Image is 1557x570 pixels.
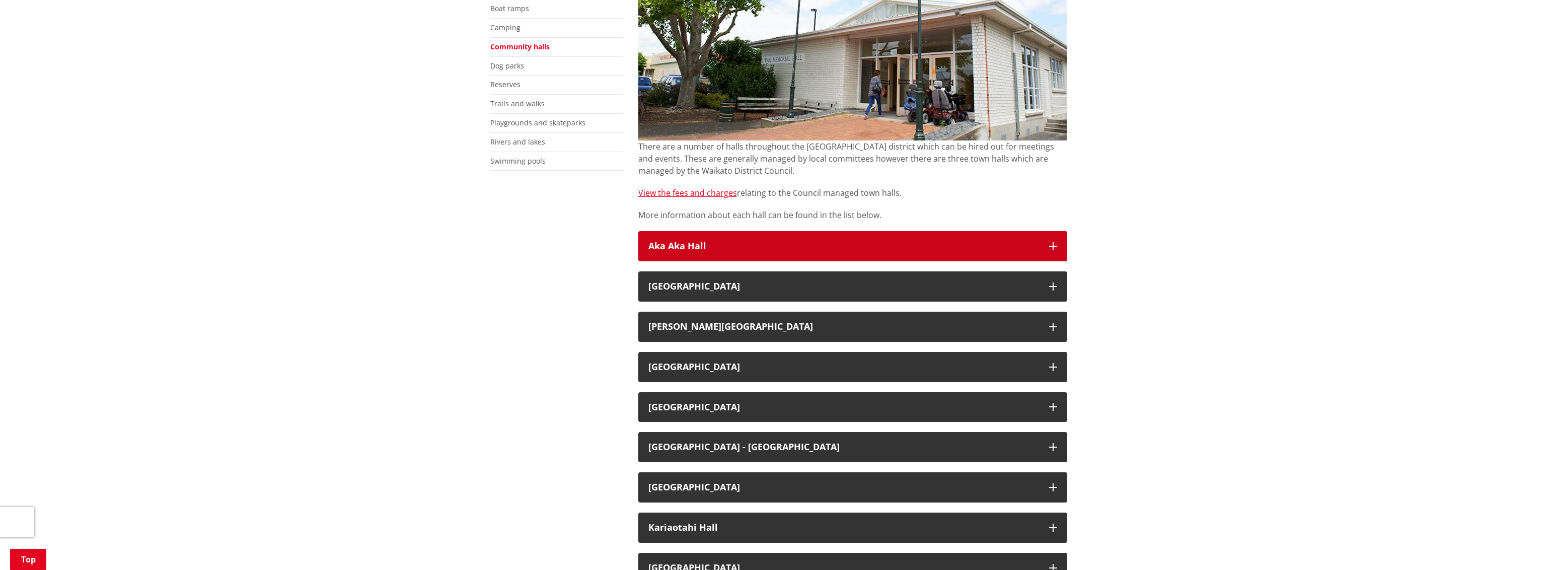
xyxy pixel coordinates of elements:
[638,271,1067,302] button: [GEOGRAPHIC_DATA]
[638,231,1067,261] button: Aka Aka Hall
[490,156,546,166] a: Swimming pools
[638,432,1067,462] button: [GEOGRAPHIC_DATA] - [GEOGRAPHIC_DATA]
[1511,528,1547,564] iframe: Messenger Launcher
[490,137,545,147] a: Rivers and lakes
[490,80,521,89] a: Reserves
[638,472,1067,503] button: [GEOGRAPHIC_DATA]
[10,549,46,570] a: Top
[648,402,1039,412] h3: [GEOGRAPHIC_DATA]
[490,23,521,32] a: Camping
[638,209,1067,221] p: More information about each hall can be found in the list below.
[648,523,1039,533] h3: Kariaotahi Hall
[648,241,1039,251] h3: Aka Aka Hall
[648,482,1039,492] h3: [GEOGRAPHIC_DATA]
[490,99,545,108] a: Trails and walks
[638,392,1067,422] button: [GEOGRAPHIC_DATA]
[490,4,529,13] a: Boat ramps
[638,187,1067,199] p: relating to the Council managed town halls.
[638,312,1067,342] button: [PERSON_NAME][GEOGRAPHIC_DATA]
[648,281,1039,292] h3: [GEOGRAPHIC_DATA]
[648,442,1039,452] h3: [GEOGRAPHIC_DATA] - [GEOGRAPHIC_DATA]
[490,61,524,70] a: Dog parks
[490,42,550,51] a: Community halls
[638,187,737,198] a: View the fees and charges
[638,140,1067,177] p: There are a number of halls throughout the [GEOGRAPHIC_DATA] district which can be hired out for ...
[490,118,585,127] a: Playgrounds and skateparks
[648,362,1039,372] h3: [GEOGRAPHIC_DATA]
[638,513,1067,543] button: Kariaotahi Hall
[638,352,1067,382] button: [GEOGRAPHIC_DATA]
[648,322,1039,332] div: [PERSON_NAME][GEOGRAPHIC_DATA]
